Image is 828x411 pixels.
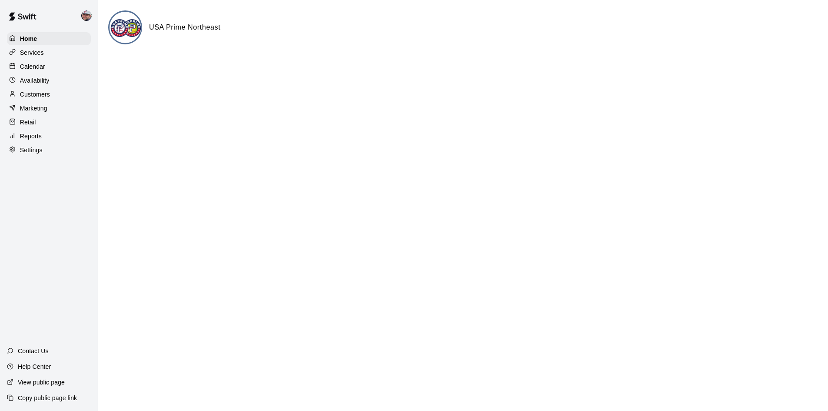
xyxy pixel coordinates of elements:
[20,48,44,57] p: Services
[18,362,51,371] p: Help Center
[81,10,92,21] img: Alec Silverman
[18,347,49,355] p: Contact Us
[7,74,91,87] a: Availability
[7,32,91,45] a: Home
[20,132,42,140] p: Reports
[7,60,91,73] a: Calendar
[20,76,50,85] p: Availability
[149,22,220,33] h6: USA Prime Northeast
[7,144,91,157] a: Settings
[7,116,91,129] a: Retail
[7,130,91,143] a: Reports
[20,146,43,154] p: Settings
[20,90,50,99] p: Customers
[7,46,91,59] a: Services
[80,7,98,24] div: Alec Silverman
[18,394,77,402] p: Copy public page link
[7,88,91,101] a: Customers
[20,118,36,127] p: Retail
[20,62,45,71] p: Calendar
[7,102,91,115] a: Marketing
[110,12,142,44] img: USA Prime Northeast logo
[20,104,47,113] p: Marketing
[18,378,65,387] p: View public page
[20,34,37,43] p: Home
